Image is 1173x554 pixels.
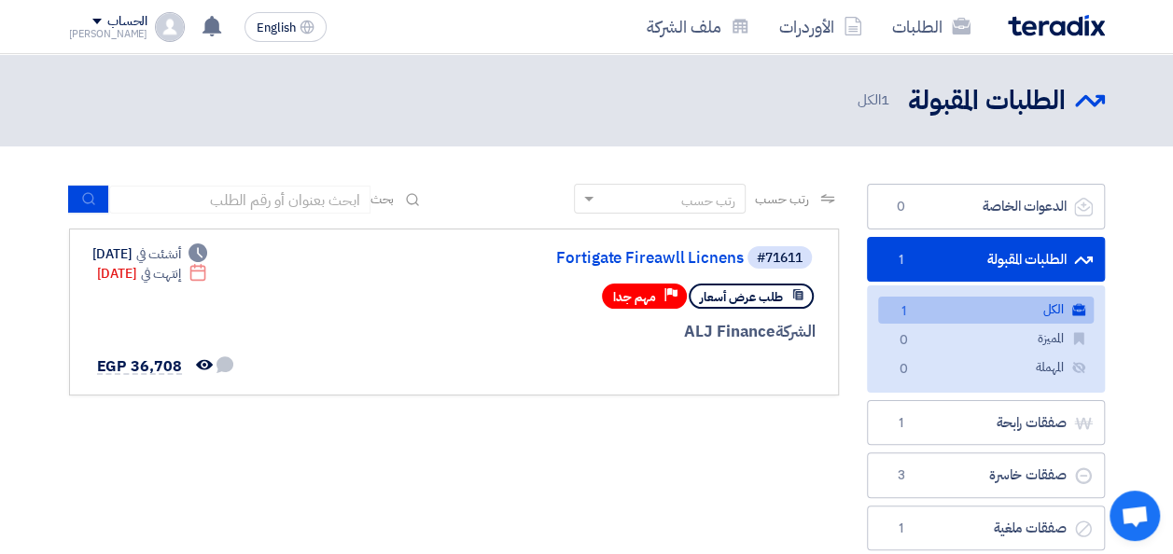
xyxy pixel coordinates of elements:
a: المميزة [878,325,1094,353]
img: Teradix logo [1008,15,1105,36]
span: رتب حسب [755,189,808,209]
a: الطلبات [877,5,985,48]
a: المهملة [878,354,1094,381]
span: 3 [890,466,913,485]
a: الدعوات الخاصة0 [867,184,1105,229]
span: الشركة [775,320,816,343]
span: الكل [858,90,893,111]
a: Fortigate Fireawll Licnens [370,250,744,267]
div: [PERSON_NAME] [69,29,148,39]
span: 1 [893,302,915,322]
span: EGP 36,708 [97,355,182,378]
span: 1 [890,251,913,270]
span: 0 [893,360,915,380]
a: الطلبات المقبولة1 [867,237,1105,283]
span: طلب عرض أسعار [700,288,783,306]
div: #71611 [757,252,803,265]
span: أنشئت في [136,244,181,264]
span: 1 [890,519,913,538]
div: [DATE] [92,244,208,264]
span: 0 [890,198,913,216]
a: صفقات ملغية1 [867,506,1105,551]
a: صفقات خاسرة3 [867,452,1105,498]
a: الكل [878,297,1094,324]
img: profile_test.png [155,12,185,42]
div: Open chat [1110,491,1160,541]
input: ابحث بعنوان أو رقم الطلب [109,186,370,214]
h2: الطلبات المقبولة [908,83,1066,119]
a: ملف الشركة [632,5,764,48]
button: English [244,12,327,42]
span: 0 [893,331,915,351]
div: رتب حسب [681,191,735,211]
span: 1 [890,414,913,433]
div: [DATE] [97,264,208,284]
span: مهم جدا [613,288,656,306]
span: بحث [370,189,395,209]
a: الأوردرات [764,5,877,48]
span: 1 [881,90,889,110]
a: صفقات رابحة1 [867,400,1105,446]
div: الحساب [107,14,147,30]
span: English [257,21,296,35]
span: إنتهت في [141,264,181,284]
div: ALJ Finance [367,320,816,344]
